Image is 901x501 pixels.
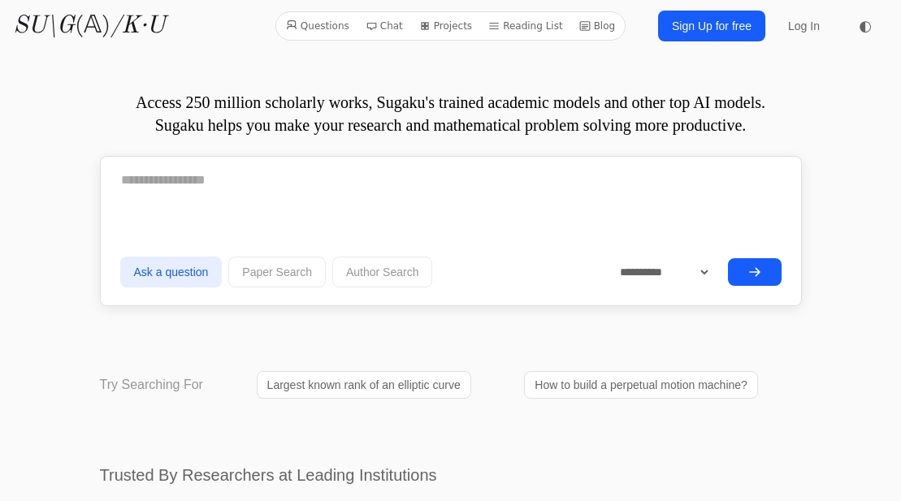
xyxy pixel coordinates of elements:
a: Chat [359,15,409,37]
i: /K·U [110,14,165,38]
button: Paper Search [228,257,326,287]
h2: Trusted By Researchers at Leading Institutions [100,464,802,486]
button: ◐ [849,10,882,42]
a: Sign Up for free [658,11,765,41]
a: Reading List [482,15,570,37]
button: Author Search [332,257,433,287]
a: How to build a perpetual motion machine? [524,371,758,399]
a: Questions [279,15,356,37]
p: Try Searching For [100,375,203,395]
a: Log In [778,11,830,41]
a: SU\G(𝔸)/K·U [13,11,165,41]
a: Blog [573,15,622,37]
button: Ask a question [120,257,223,287]
p: Access 250 million scholarly works, Sugaku's trained academic models and other top AI models. Sug... [100,91,802,136]
i: SU\G [13,14,75,38]
span: ◐ [859,19,872,33]
a: Projects [413,15,479,37]
a: Largest known rank of an elliptic curve [257,371,471,399]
